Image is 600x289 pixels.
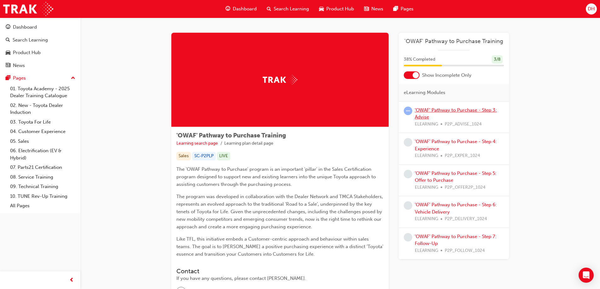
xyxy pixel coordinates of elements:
[445,184,485,191] span: P2P_OFFER2P_1024
[319,5,324,13] span: car-icon
[586,3,597,14] button: DH
[224,140,273,147] li: Learning plan detail page
[8,172,78,182] a: 08. Service Training
[6,25,10,30] span: guage-icon
[415,202,497,215] a: 'OWAF' Pathway to Purchase - Step 6: Vehicle Delivery
[314,3,359,15] a: car-iconProduct Hub
[8,192,78,201] a: 10. TUNE Rev-Up Training
[8,182,78,192] a: 09. Technical Training
[415,107,497,120] a: 'OWAF' Pathway to Purchase - Step 3: Advise
[415,152,438,159] span: ELEARNING
[422,72,471,79] span: Show Incomplete Only
[492,55,503,64] div: 3 / 8
[404,233,412,242] span: learningRecordVerb_NONE-icon
[415,121,438,128] span: ELEARNING
[176,152,191,160] div: Sales
[217,152,230,160] div: LIVE
[69,276,74,284] span: prev-icon
[176,132,286,139] span: 'OWAF' Pathway to Purchase Training
[13,36,48,44] div: Search Learning
[404,56,435,63] span: 38 % Completed
[3,2,53,16] img: Trak
[588,5,595,13] span: DH
[371,5,383,13] span: News
[445,152,480,159] span: P2P_EXPER_1024
[13,24,37,31] div: Dashboard
[8,146,78,163] a: 06. Electrification (EV & Hybrid)
[3,34,78,46] a: Search Learning
[226,5,230,13] span: guage-icon
[176,275,384,282] div: If you have any questions, please contact [PERSON_NAME].
[13,75,26,82] div: Pages
[8,201,78,211] a: All Pages
[401,5,414,13] span: Pages
[176,236,385,257] span: Like TFL, this initiative embeds a Customer-centric approach and behaviour within sales teams. Th...
[415,170,496,183] a: 'OWAF' Pathway to Purchase - Step 5: Offer to Purchase
[192,152,216,160] div: SC-P2PLP
[6,37,10,43] span: search-icon
[393,5,398,13] span: pages-icon
[220,3,262,15] a: guage-iconDashboard
[3,20,78,72] button: DashboardSearch LearningProduct HubNews
[6,75,10,81] span: pages-icon
[8,117,78,127] a: 03. Toyota For Life
[8,84,78,101] a: 01. Toyota Academy - 2025 Dealer Training Catalogue
[415,184,438,191] span: ELEARNING
[13,62,25,69] div: News
[13,49,41,56] div: Product Hub
[415,139,497,152] a: 'OWAF' Pathway to Purchase - Step 4: Experience
[176,166,377,187] span: The 'OWAF Pathway to Purchase' program is an important 'pillar' in the Sales Certification progra...
[404,38,504,45] a: 'OWAF' Pathway to Purchase Training
[404,107,412,115] span: learningRecordVerb_ATTEMPT-icon
[415,247,438,254] span: ELEARNING
[3,72,78,84] button: Pages
[233,5,257,13] span: Dashboard
[263,75,297,85] img: Trak
[3,60,78,71] a: News
[176,268,384,275] h3: Contact
[579,268,594,283] div: Open Intercom Messenger
[3,21,78,33] a: Dashboard
[404,89,445,96] span: eLearning Modules
[3,47,78,58] a: Product Hub
[8,101,78,117] a: 02. New - Toyota Dealer Induction
[359,3,388,15] a: news-iconNews
[262,3,314,15] a: search-iconSearch Learning
[8,136,78,146] a: 05. Sales
[404,201,412,210] span: learningRecordVerb_NONE-icon
[445,247,485,254] span: P2P_FOLLOW_1024
[326,5,354,13] span: Product Hub
[267,5,271,13] span: search-icon
[415,215,438,223] span: ELEARNING
[445,121,482,128] span: P2P_ADVISE_1024
[445,215,487,223] span: P2P_DELIVERY_1024
[6,63,10,69] span: news-icon
[6,50,10,56] span: car-icon
[176,141,218,146] a: Learning search page
[71,74,75,82] span: up-icon
[8,163,78,172] a: 07. Parts21 Certification
[364,5,369,13] span: news-icon
[404,170,412,178] span: learningRecordVerb_NONE-icon
[176,194,384,230] span: The program was developed in collaboration with the Dealer Network and TMCA Stakeholders, represe...
[274,5,309,13] span: Search Learning
[388,3,419,15] a: pages-iconPages
[8,127,78,136] a: 04. Customer Experience
[404,138,412,147] span: learningRecordVerb_NONE-icon
[415,234,496,247] a: 'OWAF' Pathway to Purchase - Step 7: Follow-Up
